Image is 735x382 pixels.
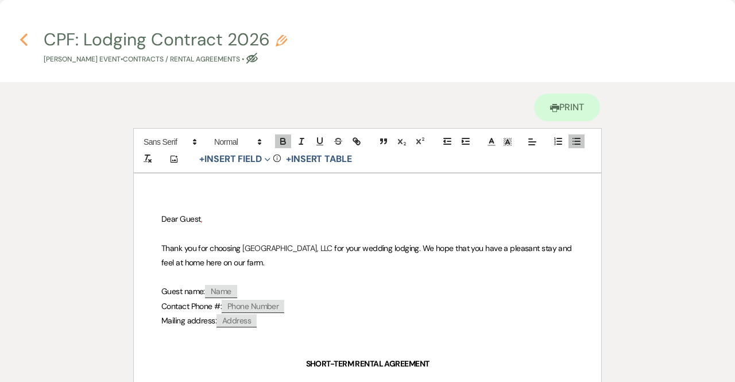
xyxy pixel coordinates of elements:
span: + [286,155,291,164]
span: Contact Phone #: [161,301,222,311]
span: Phone Number [222,300,284,313]
button: +Insert Table [282,152,356,166]
span: Text Color [483,135,500,149]
span: , [201,214,202,224]
span: Mailing address: [161,315,216,326]
p: [GEOGRAPHIC_DATA], LLC [161,241,574,270]
strong: SHORT-TERM RENTAL AGREEMENT [306,358,430,369]
span: Address [216,314,257,327]
span: Alignment [524,135,540,149]
span: Dear Guest [161,214,201,224]
a: Print [534,94,600,121]
span: Name [205,285,237,298]
span: Guest name: [161,286,205,296]
span: for your wedding lodging. We hope that you have a pleasant stay and feel at home here on our farm. [161,243,574,268]
span: + [199,155,204,164]
span: Text Background Color [500,135,516,149]
button: CPF: Lodging Contract 2026[PERSON_NAME] Event•Contracts / Rental Agreements • [44,31,287,65]
button: Insert Field [195,152,274,166]
p: [PERSON_NAME] Event • Contracts / Rental Agreements • [44,54,287,65]
span: Thank you for choosing [161,243,241,253]
span: Header Formats [209,135,265,149]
